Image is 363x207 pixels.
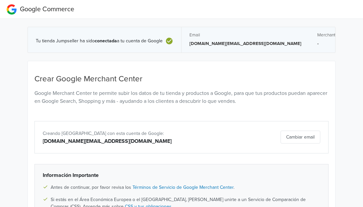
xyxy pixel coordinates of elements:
[34,74,329,84] h4: Crear Google Merchant Center
[43,131,164,136] span: Creando [GEOGRAPHIC_DATA] con esta cuenta de Google:
[36,38,163,44] span: Tu tienda Jumpseller ha sido a tu cuenta de Google
[317,32,341,38] h5: Merchant ID
[43,172,320,179] h6: Información Importante
[20,5,74,13] span: Google Commerce
[281,131,320,144] button: Cambiar email
[95,38,117,44] b: conectada
[189,32,301,38] h5: Email
[51,184,234,191] span: Antes de continuar, por favor revisa los .
[317,40,341,47] p: -
[34,89,329,105] p: Google Merchant Center te permite subir los datos de tu tienda y productos a Google, para que tus...
[132,185,233,190] a: Términos de Servicio de Google Merchant Center
[43,137,225,145] div: [DOMAIN_NAME][EMAIL_ADDRESS][DOMAIN_NAME]
[189,40,301,47] p: [DOMAIN_NAME][EMAIL_ADDRESS][DOMAIN_NAME]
